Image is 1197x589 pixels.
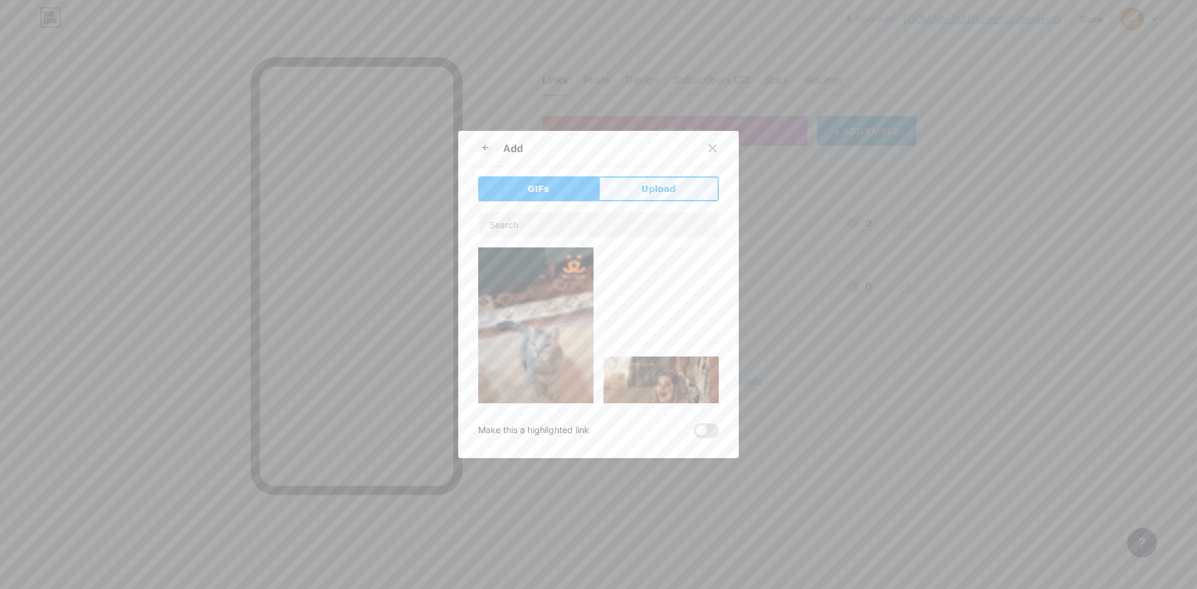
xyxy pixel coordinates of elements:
[503,141,523,156] div: Add
[603,357,719,472] img: Gihpy
[478,423,589,438] div: Make this a highlighted link
[478,247,594,451] img: Gihpy
[603,247,719,347] img: Gihpy
[479,212,718,237] input: Search
[598,176,719,201] button: Upload
[527,183,549,196] span: GIFs
[478,176,598,201] button: GIFs
[642,183,676,196] span: Upload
